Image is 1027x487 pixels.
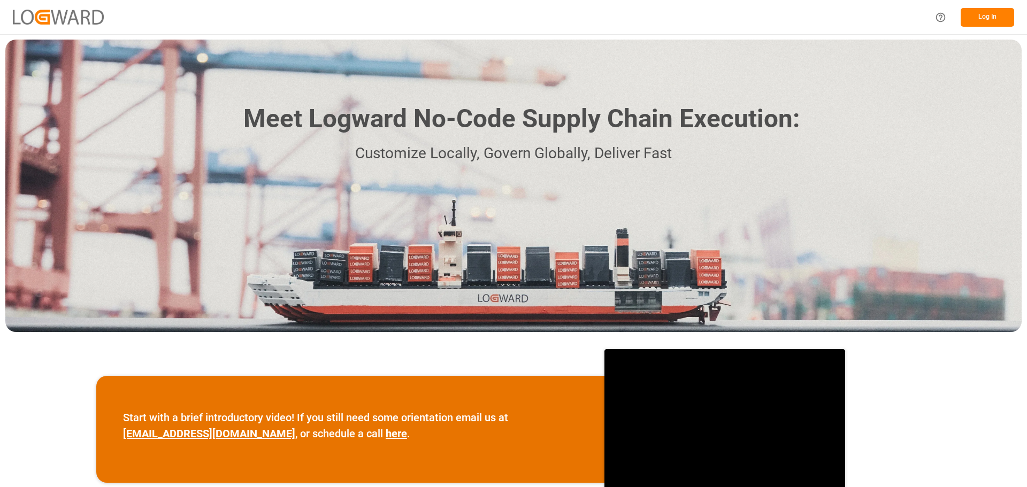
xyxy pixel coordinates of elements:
[227,142,800,166] p: Customize Locally, Govern Globally, Deliver Fast
[123,427,295,440] a: [EMAIL_ADDRESS][DOMAIN_NAME]
[243,100,800,138] h1: Meet Logward No-Code Supply Chain Execution:
[386,427,407,440] a: here
[123,409,578,442] p: Start with a brief introductory video! If you still need some orientation email us at , or schedu...
[961,8,1014,27] button: Log In
[929,5,953,29] button: Help Center
[13,10,104,24] img: Logward_new_orange.png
